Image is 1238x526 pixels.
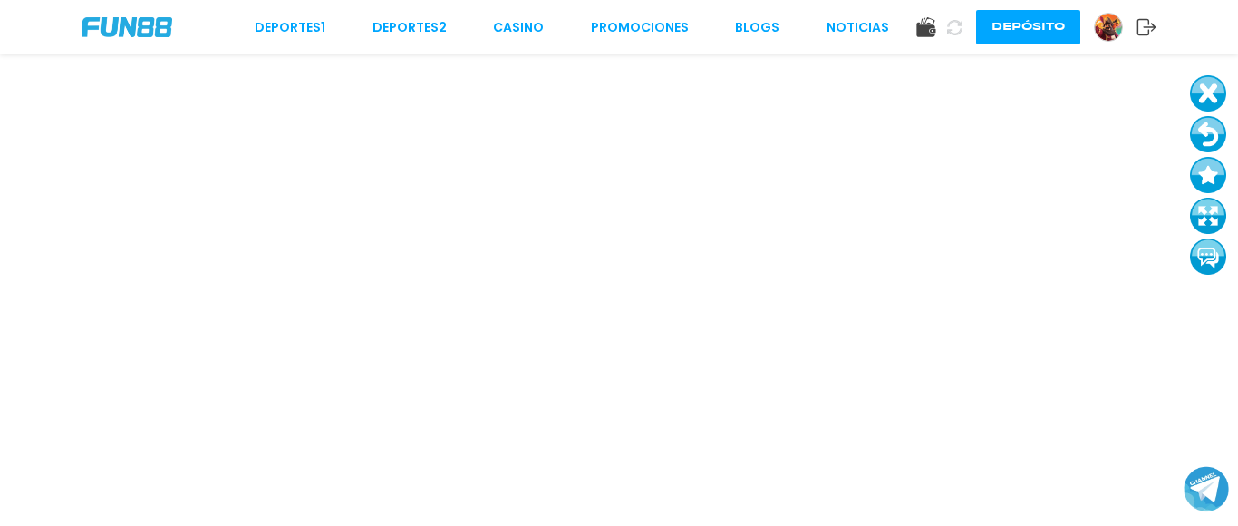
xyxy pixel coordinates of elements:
[493,18,544,37] a: CASINO
[735,18,779,37] a: BLOGS
[1094,13,1136,42] a: Avatar
[372,18,447,37] a: Deportes2
[1184,465,1229,512] button: Join telegram channel
[82,17,172,37] img: Company Logo
[827,18,889,37] a: NOTICIAS
[976,10,1080,44] button: Depósito
[1095,14,1122,41] img: Avatar
[255,18,325,37] a: Deportes1
[591,18,689,37] a: Promociones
